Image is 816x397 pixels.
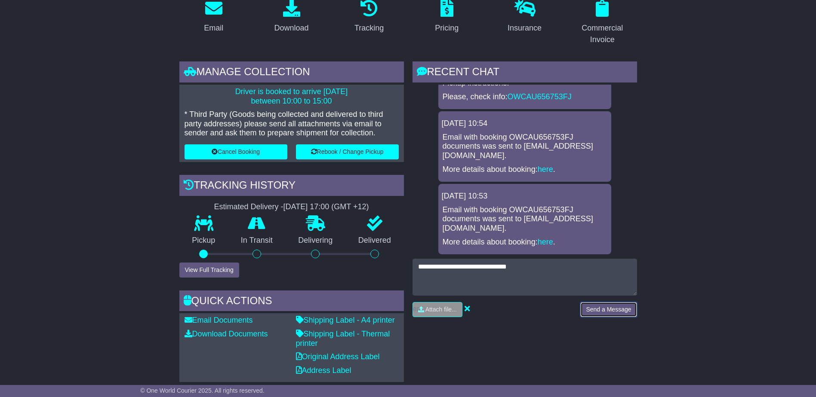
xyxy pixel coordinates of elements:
div: RECENT CHAT [413,61,637,85]
div: Pricing [435,22,459,34]
p: More details about booking: . [443,165,607,174]
a: Shipping Label - A4 printer [296,316,395,324]
a: here [538,238,553,246]
div: [DATE] 10:53 [442,192,608,201]
div: Tracking history [179,175,404,198]
p: Email with booking OWCAU656753FJ documents was sent to [EMAIL_ADDRESS][DOMAIN_NAME]. [443,133,607,161]
div: Quick Actions [179,290,404,314]
a: Shipping Label - Thermal printer [296,330,390,348]
button: View Full Tracking [179,263,239,278]
p: Email with booking OWCAU656753FJ documents was sent to [EMAIL_ADDRESS][DOMAIN_NAME]. [443,205,607,233]
div: [DATE] 17:00 (GMT +12) [283,202,369,212]
p: Driver is booked to arrive [DATE] between 10:00 to 15:00 [185,87,399,106]
span: © One World Courier 2025. All rights reserved. [140,387,265,394]
a: Download Documents [185,330,268,338]
div: Estimated Delivery - [179,202,404,212]
a: Address Label [296,366,351,375]
a: here [538,165,553,174]
p: Pickup [179,236,228,245]
p: More details about booking: . [443,238,607,247]
a: Email Documents [185,316,253,324]
div: Email [204,22,223,34]
button: Rebook / Change Pickup [296,144,399,159]
p: * Third Party (Goods being collected and delivered to third party addresses) please send all atta... [185,110,399,138]
div: Download [274,22,308,34]
p: Please, check info: [443,92,607,102]
div: Tracking [354,22,384,34]
div: [DATE] 10:54 [442,119,608,128]
div: Commercial Invoice [573,22,631,46]
div: Insurance [508,22,542,34]
div: Manage collection [179,61,404,85]
a: OWCAU656753FJ [508,92,572,101]
p: In Transit [228,236,286,245]
button: Cancel Booking [185,144,287,159]
p: Delivered [345,236,404,245]
a: Original Address Label [296,352,380,361]
p: Delivering [286,236,346,245]
button: Send a Message [580,302,637,317]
